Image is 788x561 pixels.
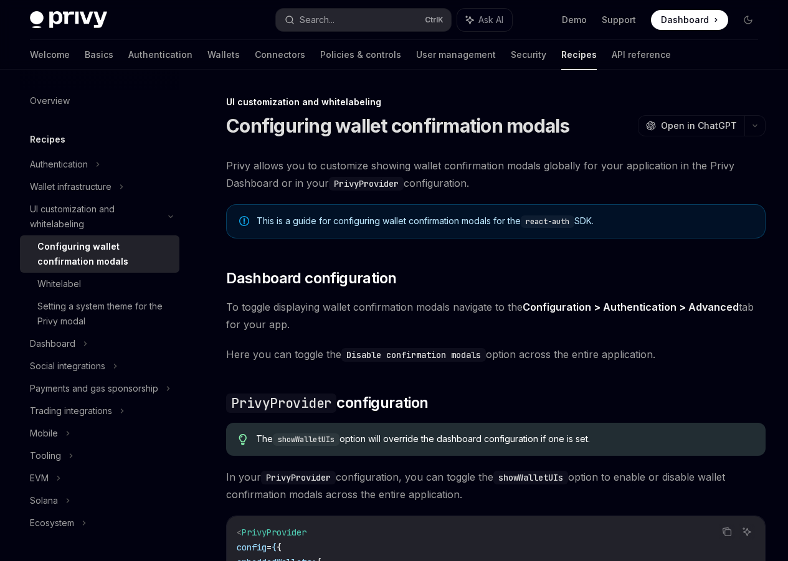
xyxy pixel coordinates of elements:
[30,516,74,530] div: Ecosystem
[30,336,75,351] div: Dashboard
[226,157,766,192] span: Privy allows you to customize showing wallet confirmation modals globally for your application in...
[226,298,766,333] span: To toggle displaying wallet confirmation modals navigate to the tab for your app.
[661,14,709,26] span: Dashboard
[523,301,739,314] a: Configuration > Authentication > Advanced
[30,403,112,418] div: Trading integrations
[20,90,179,112] a: Overview
[242,527,306,538] span: PrivyProvider
[739,524,755,540] button: Ask AI
[30,426,58,441] div: Mobile
[128,40,192,70] a: Authentication
[207,40,240,70] a: Wallets
[738,10,758,30] button: Toggle dark mode
[30,157,88,172] div: Authentication
[276,9,451,31] button: Search...CtrlK
[521,215,574,228] code: react-auth
[651,10,728,30] a: Dashboard
[416,40,496,70] a: User management
[37,276,81,291] div: Whitelabel
[256,433,753,446] div: The option will override the dashboard configuration if one is set.
[30,493,58,508] div: Solana
[20,295,179,332] a: Setting a system theme for the Privy modal
[237,527,242,538] span: <
[257,215,752,228] div: This is a guide for configuring wallet confirmation modals for the SDK.
[30,93,70,108] div: Overview
[20,235,179,273] a: Configuring wallet confirmation modals
[226,268,396,288] span: Dashboard configuration
[562,14,587,26] a: Demo
[511,40,546,70] a: Security
[226,115,570,137] h1: Configuring wallet confirmation modals
[30,40,70,70] a: Welcome
[30,202,161,232] div: UI customization and whitelabeling
[719,524,735,540] button: Copy the contents from the code block
[37,239,172,269] div: Configuring wallet confirmation modals
[226,393,428,413] span: configuration
[561,40,597,70] a: Recipes
[638,115,744,136] button: Open in ChatGPT
[226,394,336,413] code: PrivyProvider
[30,381,158,396] div: Payments and gas sponsorship
[493,471,568,484] code: showWalletUIs
[239,434,247,445] svg: Tip
[226,468,766,503] span: In your configuration, you can toggle the option to enable or disable wallet confirmation modals ...
[30,132,65,147] h5: Recipes
[226,96,766,108] div: UI customization and whitelabeling
[261,471,336,484] code: PrivyProvider
[425,15,444,25] span: Ctrl K
[30,11,107,29] img: dark logo
[273,433,339,446] code: showWalletUIs
[30,179,112,194] div: Wallet infrastructure
[20,273,179,295] a: Whitelabel
[329,177,404,191] code: PrivyProvider
[85,40,113,70] a: Basics
[612,40,671,70] a: API reference
[661,120,737,132] span: Open in ChatGPT
[226,346,766,363] span: Here you can toggle the option across the entire application.
[30,359,105,374] div: Social integrations
[320,40,401,70] a: Policies & controls
[267,542,272,553] span: =
[37,299,172,329] div: Setting a system theme for the Privy modal
[30,448,61,463] div: Tooling
[277,542,282,553] span: {
[237,542,267,553] span: config
[30,471,49,486] div: EVM
[255,40,305,70] a: Connectors
[300,12,335,27] div: Search...
[239,216,249,226] svg: Note
[272,542,277,553] span: {
[457,9,512,31] button: Ask AI
[341,348,486,362] code: Disable confirmation modals
[602,14,636,26] a: Support
[478,14,503,26] span: Ask AI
